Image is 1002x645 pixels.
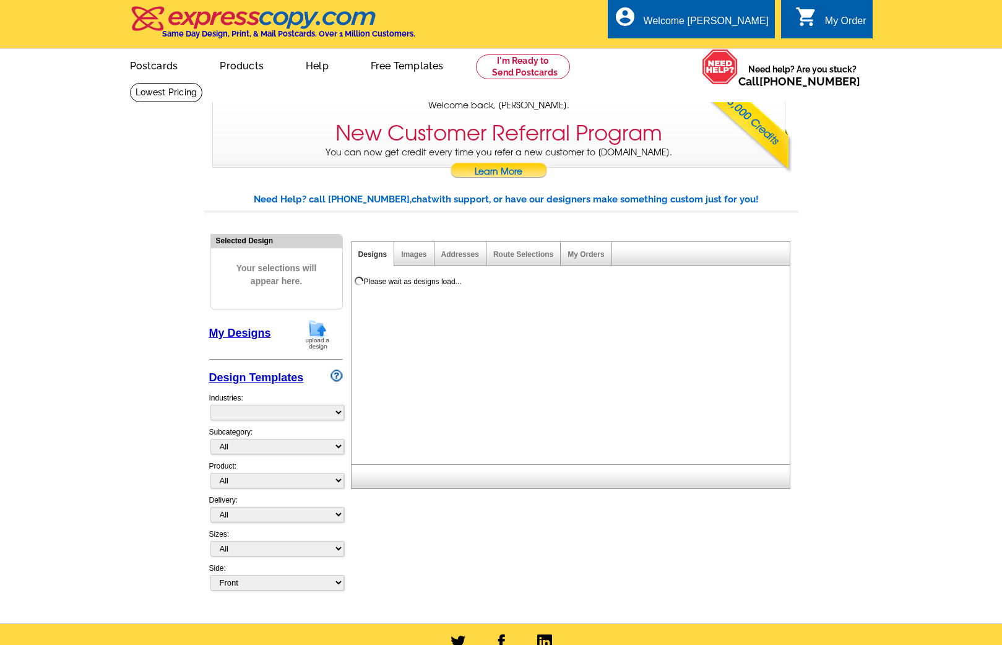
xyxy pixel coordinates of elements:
[209,426,343,461] div: Subcategory:
[450,163,548,181] a: Learn More
[358,250,387,259] a: Designs
[702,49,738,85] img: help
[644,15,769,33] div: Welcome [PERSON_NAME]
[209,371,304,384] a: Design Templates
[209,327,271,339] a: My Designs
[614,6,636,28] i: account_circle
[568,250,604,259] a: My Orders
[286,50,348,79] a: Help
[209,495,343,529] div: Delivery:
[354,276,364,286] img: loading...
[330,370,343,382] img: design-wizard-help-icon.png
[200,50,283,79] a: Products
[209,386,343,426] div: Industries:
[130,15,415,38] a: Same Day Design, Print, & Mail Postcards. Over 1 Million Customers.
[213,146,785,181] p: You can now get credit every time you refer a new customer to [DOMAIN_NAME].
[401,250,426,259] a: Images
[220,249,333,300] span: Your selections will appear here.
[738,63,866,88] span: Need help? Are you stuck?
[795,6,818,28] i: shopping_cart
[351,50,464,79] a: Free Templates
[254,193,798,207] div: Need Help? call [PHONE_NUMBER], with support, or have our designers make something custom just fo...
[209,529,343,563] div: Sizes:
[795,14,866,29] a: shopping_cart My Order
[441,250,479,259] a: Addresses
[301,319,334,350] img: upload-design
[110,50,198,79] a: Postcards
[209,563,343,592] div: Side:
[738,75,860,88] span: Call
[162,29,415,38] h4: Same Day Design, Print, & Mail Postcards. Over 1 Million Customers.
[759,75,860,88] a: [PHONE_NUMBER]
[825,15,866,33] div: My Order
[493,250,553,259] a: Route Selections
[412,194,431,205] span: chat
[364,276,462,287] div: Please wait as designs load...
[209,461,343,495] div: Product:
[335,121,662,146] h3: New Customer Referral Program
[211,235,342,246] div: Selected Design
[428,99,569,112] span: Welcome back, [PERSON_NAME].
